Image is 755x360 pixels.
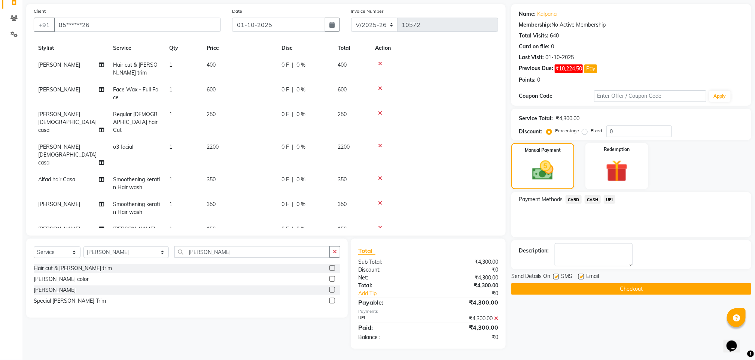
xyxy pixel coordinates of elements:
[333,40,371,57] th: Total
[338,143,350,150] span: 2200
[281,176,289,184] span: 0 F
[556,115,579,122] div: ₹4,300.00
[358,308,498,315] div: Payments
[109,40,165,57] th: Service
[526,158,560,183] img: _cash.svg
[207,201,216,208] span: 350
[169,201,172,208] span: 1
[281,200,289,208] span: 0 F
[545,54,574,61] div: 01-10-2025
[296,176,305,184] span: 0 %
[519,92,594,100] div: Coupon Code
[338,86,347,93] span: 600
[113,86,158,101] span: Face Wax - Full Face
[281,61,289,69] span: 0 F
[353,282,428,290] div: Total:
[351,8,384,15] label: Invoice Number
[519,64,553,73] div: Previous Due:
[34,8,46,15] label: Client
[519,76,536,84] div: Points:
[585,195,601,204] span: CASH
[550,32,559,40] div: 640
[428,323,504,332] div: ₹4,300.00
[551,43,554,51] div: 0
[169,143,172,150] span: 1
[281,111,289,118] span: 0 F
[519,21,744,29] div: No Active Membership
[296,225,305,233] span: 0 %
[296,86,305,94] span: 0 %
[38,226,80,232] span: [PERSON_NAME]
[113,226,155,232] span: [PERSON_NAME]
[292,176,293,184] span: |
[586,272,599,282] span: Email
[428,282,504,290] div: ₹4,300.00
[371,40,498,57] th: Action
[169,226,172,232] span: 1
[292,111,293,118] span: |
[34,264,112,272] div: Hair cut & [PERSON_NAME] trim
[561,272,572,282] span: SMS
[338,176,347,183] span: 350
[599,157,635,185] img: _gift.svg
[113,143,133,150] span: o3 facial
[38,61,80,68] span: [PERSON_NAME]
[38,86,80,93] span: [PERSON_NAME]
[566,195,582,204] span: CARD
[519,21,551,29] div: Membership:
[519,32,548,40] div: Total Visits:
[353,266,428,274] div: Discount:
[232,8,242,15] label: Date
[511,272,550,282] span: Send Details On
[292,200,293,208] span: |
[296,143,305,151] span: 0 %
[38,201,80,208] span: [PERSON_NAME]
[428,333,504,341] div: ₹0
[709,91,731,102] button: Apply
[428,258,504,266] div: ₹4,300.00
[34,40,109,57] th: Stylist
[113,61,158,76] span: Hair cut & [PERSON_NAME] trim
[353,333,428,341] div: Balance :
[358,247,375,255] span: Total
[537,10,557,18] a: Kalpana
[296,111,305,118] span: 0 %
[296,200,305,208] span: 0 %
[428,274,504,282] div: ₹4,300.00
[207,226,216,232] span: 150
[207,61,216,68] span: 400
[292,225,293,233] span: |
[34,286,76,294] div: [PERSON_NAME]
[519,43,549,51] div: Card on file:
[555,64,583,73] span: ₹10,224.50
[281,86,289,94] span: 0 F
[38,176,75,183] span: Alfad hair Casa
[519,115,553,122] div: Service Total:
[555,127,579,134] label: Percentage
[511,283,751,295] button: Checkout
[207,176,216,183] span: 350
[428,315,504,323] div: ₹4,300.00
[338,226,347,232] span: 150
[353,315,428,323] div: UPI
[207,143,219,150] span: 2200
[113,201,160,215] span: Smoothening keratin Hair wash
[338,111,347,118] span: 250
[519,196,563,203] span: Payment Methods
[34,275,89,283] div: [PERSON_NAME] color
[519,54,544,61] div: Last Visit:
[169,111,172,118] span: 1
[113,111,158,133] span: Regular [DEMOGRAPHIC_DATA] hair Cut
[207,111,216,118] span: 250
[292,86,293,94] span: |
[169,176,172,183] span: 1
[584,64,597,73] button: Pay
[34,297,106,305] div: Special [PERSON_NAME] Trim
[113,176,160,191] span: Smoothening keratin Hair wash
[338,201,347,208] span: 350
[165,40,202,57] th: Qty
[428,298,504,307] div: ₹4,300.00
[353,290,441,297] a: Add Tip
[353,323,428,332] div: Paid:
[38,143,97,166] span: [PERSON_NAME] [DEMOGRAPHIC_DATA] casa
